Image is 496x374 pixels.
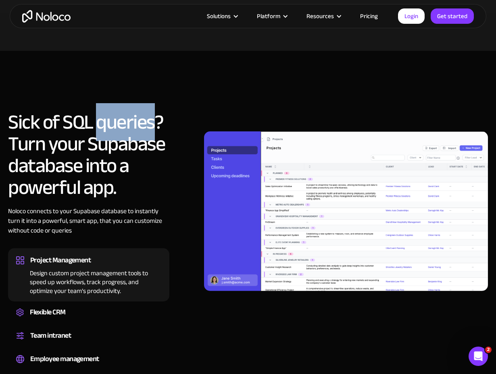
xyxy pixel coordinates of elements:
div: Project Management [30,254,91,266]
div: Resources [306,11,334,21]
iframe: Intercom live chat [469,347,488,366]
div: Resources [296,11,350,21]
div: Employee management [30,353,99,365]
div: Noloco connects to your Supabase database to instantly turn it into a powerful, smart app, that y... [8,206,169,247]
a: home [22,10,71,23]
div: Team intranet [30,330,71,342]
div: Solutions [207,11,231,21]
a: Get started [431,8,474,24]
div: Create a custom CRM that you can adapt to your business’s needs, centralize your workflows, and m... [16,318,161,321]
div: Flexible CRM [30,306,66,318]
div: Easily manage employee information, track performance, and handle HR tasks from a single platform. [16,365,161,368]
div: Set up a central space for your team to collaborate, share information, and stay up to date on co... [16,342,161,344]
div: Solutions [197,11,247,21]
h2: Sick of SQL queries? Turn your Supabase database into a powerful app. [8,111,169,198]
div: Platform [257,11,280,21]
div: Platform [247,11,296,21]
a: Pricing [350,11,388,21]
div: Design custom project management tools to speed up workflows, track progress, and optimize your t... [16,266,161,295]
span: 2 [485,347,492,353]
a: Login [398,8,425,24]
